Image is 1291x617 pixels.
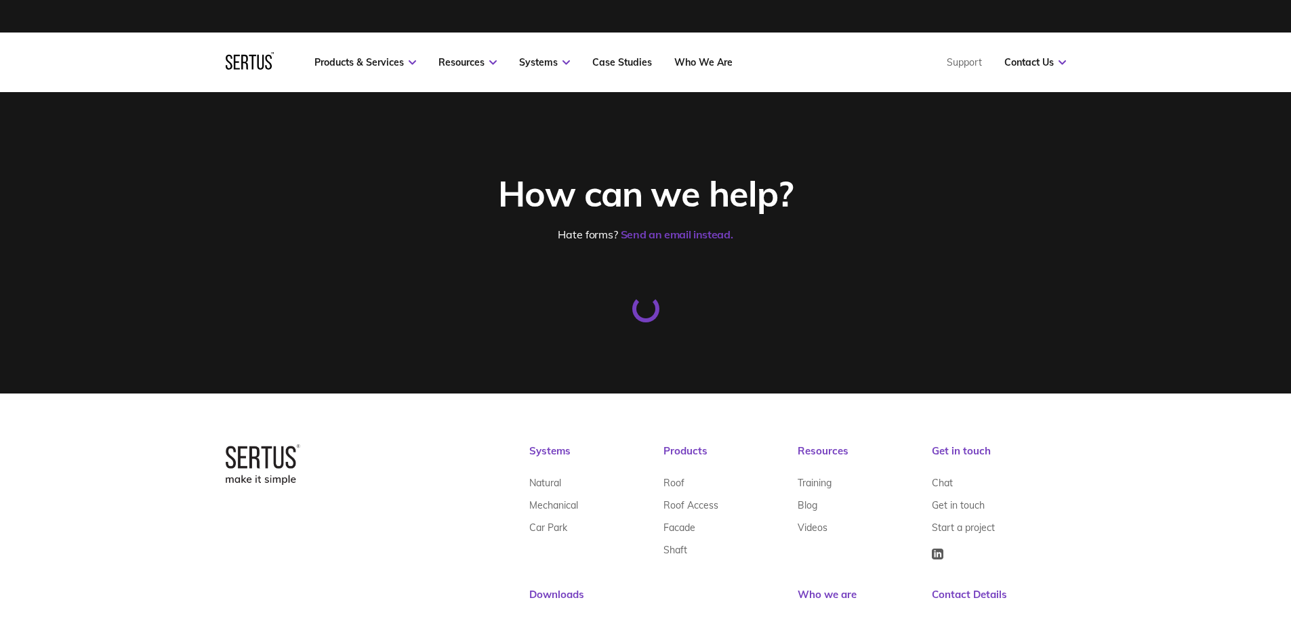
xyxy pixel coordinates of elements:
[529,494,578,516] a: Mechanical
[314,56,416,68] a: Products & Services
[226,444,300,485] img: logo-box-2bec1e6d7ed5feb70a4f09a85fa1bbdd.png
[529,516,567,538] a: Car Park
[663,471,684,494] a: Roof
[1004,56,1066,68] a: Contact Us
[663,494,718,516] a: Roof Access
[798,516,827,538] a: Videos
[342,171,949,215] div: How can we help?
[798,588,932,615] div: Who we are
[932,471,953,494] a: Chat
[932,494,985,516] a: Get in touch
[342,228,949,241] div: Hate forms?
[798,444,932,471] div: Resources
[663,516,695,538] a: Facade
[947,56,982,68] a: Support
[529,444,663,471] div: Systems
[674,56,733,68] a: Who We Are
[529,588,798,615] div: Downloads
[519,56,570,68] a: Systems
[663,538,687,561] a: Shaft
[798,494,817,516] a: Blog
[932,549,943,559] img: Icon
[932,444,1066,471] div: Get in touch
[621,228,733,241] a: Send an email instead.
[932,588,1066,615] div: Contact Details
[932,516,995,538] a: Start a project
[592,56,652,68] a: Case Studies
[663,444,798,471] div: Products
[798,471,832,494] a: Training
[529,471,561,494] a: Natural
[438,56,497,68] a: Resources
